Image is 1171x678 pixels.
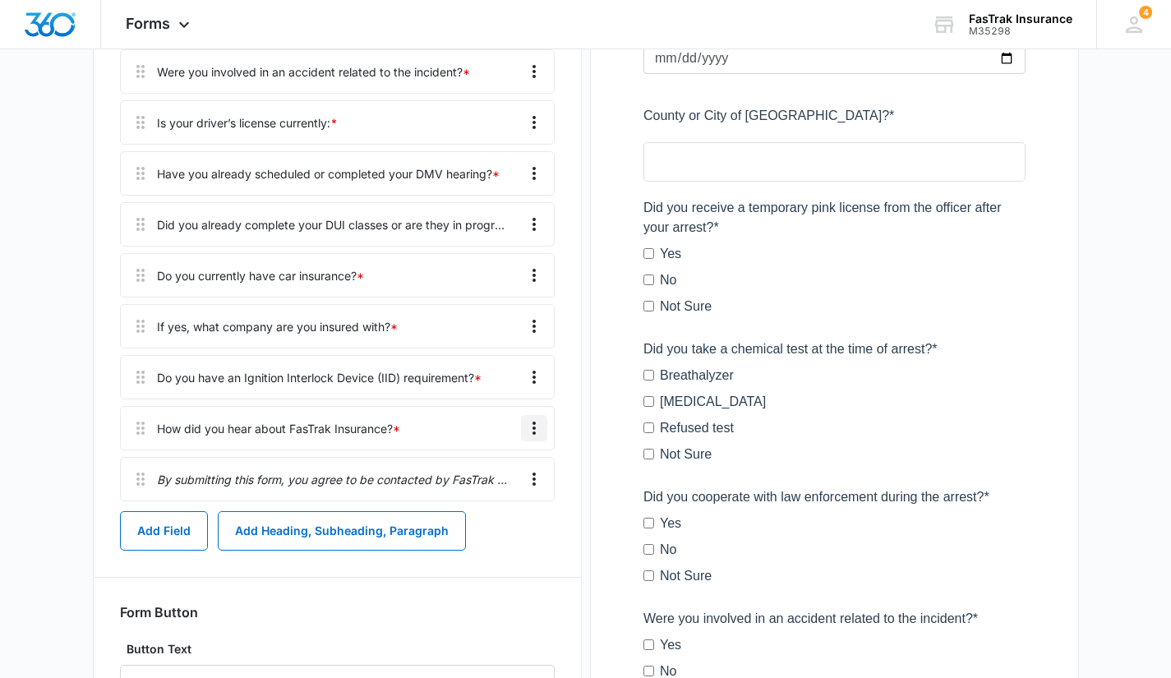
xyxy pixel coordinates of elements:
label: Button Text [120,640,555,658]
input: Country [204,552,383,592]
button: Overflow Menu [521,58,547,85]
div: Is your driver’s license currently: [157,114,338,131]
button: Overflow Menu [521,109,547,136]
button: Add Heading, Subheading, Paragraph [218,511,466,551]
button: Overflow Menu [521,364,547,390]
div: account id [969,25,1072,37]
p: By submitting this form, you agree to be contacted by FasTrak Insurance Solutions regarding your ... [157,471,508,488]
input: State [204,503,383,542]
div: account name [969,12,1072,25]
button: Overflow Menu [521,313,547,339]
h3: Form Button [120,604,198,620]
div: Have you already scheduled or completed your DMV hearing? [157,165,500,182]
div: Do you currently have car insurance? [157,267,364,284]
button: Overflow Menu [521,415,547,441]
span: Forms [126,15,170,32]
div: If yes, what company are you insured with? [157,318,398,335]
div: notifications count [1139,6,1152,19]
div: How did you hear about FasTrak Insurance? [157,420,400,437]
button: Overflow Menu [521,160,547,187]
button: Overflow Menu [521,211,547,238]
button: Overflow Menu [521,262,547,288]
span: 4 [1139,6,1152,19]
button: Add Field [120,511,208,551]
div: Were you involved in an accident related to the incident? [157,63,470,81]
div: Do you have an Ignition Interlock Device (IID) requirement? [157,369,482,386]
div: Did you already complete your DUI classes or are they in progress? [157,216,508,233]
button: Overflow Menu [521,466,547,492]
